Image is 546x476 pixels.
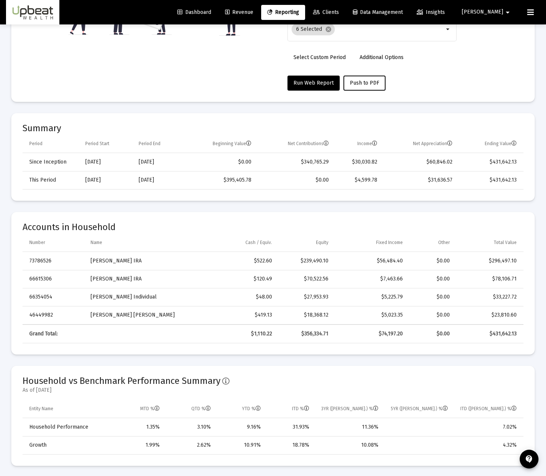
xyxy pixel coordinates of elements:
div: Net Contributions [288,141,329,147]
td: Column Number [23,234,85,252]
td: Column Other [408,234,455,252]
div: Name [91,240,102,246]
div: $431,642.13 [460,330,517,338]
mat-card-title: Summary [23,124,523,132]
td: [PERSON_NAME] IRA [85,252,204,270]
div: $48.00 [209,293,272,301]
span: Select Custom Period [293,54,346,61]
div: $356,334.71 [283,330,328,338]
td: Column 5YR (Ann.) % [384,400,453,418]
div: Entity Name [29,406,53,412]
div: 11.36% [320,423,379,431]
div: 18.78% [271,441,309,449]
div: Data grid [23,135,523,189]
div: $23,810.60 [460,311,517,319]
div: $5,023.35 [339,311,402,319]
div: 10.08% [320,441,379,449]
td: Column Entity Name [23,400,113,418]
div: $7,463.66 [339,275,402,283]
td: Column Cash / Equiv. [204,234,278,252]
span: Dashboard [177,9,211,15]
div: Income [357,141,377,147]
div: $419.13 [209,311,272,319]
td: $0.00 [184,153,257,171]
mat-icon: cancel [325,26,332,33]
div: ITD % [292,406,309,412]
div: [DATE] [139,158,178,166]
td: [PERSON_NAME] IRA [85,270,204,288]
td: Column Equity [277,234,334,252]
span: Revenue [225,9,253,15]
td: Column Period [23,135,80,153]
div: Data grid [23,234,523,343]
div: [DATE] [85,158,128,166]
td: Column Fixed Income [334,234,408,252]
td: This Period [23,171,80,189]
div: [DATE] [85,176,128,184]
td: 46449982 [23,306,85,324]
span: Additional Options [360,54,404,61]
mat-card-subtitle: As of [DATE] [23,387,230,394]
div: QTD % [191,406,211,412]
span: Push to PDF [350,80,379,86]
td: Column Period Start [80,135,133,153]
td: $4,599.78 [334,171,383,189]
div: $0.00 [413,293,450,301]
div: 1.99% [119,441,160,449]
td: Column Beginning Value [184,135,257,153]
div: $296,497.10 [460,257,517,265]
td: Growth [23,436,113,454]
td: Column ITD (Ann.) % [453,400,523,418]
td: [PERSON_NAME] Individual [85,288,204,306]
a: Insights [411,5,451,20]
span: Insights [417,9,445,15]
div: Beginning Value [213,141,251,147]
td: Column ITD % [266,400,315,418]
td: 73786526 [23,252,85,270]
td: [PERSON_NAME] [PERSON_NAME] [85,306,204,324]
td: Household Performance [23,418,113,436]
div: $239,490.10 [283,257,328,265]
div: Number [29,240,45,246]
td: Column Ending Value [458,135,523,153]
div: Grand Total: [29,330,80,338]
span: Clients [313,9,339,15]
mat-card-title: Accounts in Household [23,223,523,231]
img: Dashboard [12,5,54,20]
div: $522.60 [209,257,272,265]
td: 66615306 [23,270,85,288]
div: YTD % [242,406,261,412]
td: Column Net Appreciation [383,135,458,153]
div: 2.62% [170,441,210,449]
td: $431,642.13 [458,171,523,189]
td: $30,030.82 [334,153,383,171]
a: Data Management [347,5,409,20]
button: Run Web Report [287,76,340,91]
td: $395,405.78 [184,171,257,189]
div: 31.93% [271,423,309,431]
div: 10.91% [221,441,261,449]
div: Ending Value [485,141,517,147]
div: $5,225.79 [339,293,402,301]
div: $1,110.22 [209,330,272,338]
div: $27,953.93 [283,293,328,301]
td: $31,636.57 [383,171,458,189]
td: Column MTD % [113,400,165,418]
div: 9.16% [221,423,261,431]
div: $0.00 [413,330,450,338]
div: $70,522.56 [283,275,328,283]
div: $18,368.12 [283,311,328,319]
td: Column YTD % [216,400,266,418]
div: Period [29,141,42,147]
td: Since Inception [23,153,80,171]
div: [DATE] [139,176,178,184]
div: Total Value [494,240,517,246]
div: $56,484.40 [339,257,402,265]
div: 3.10% [170,423,210,431]
a: Clients [307,5,345,20]
mat-icon: arrow_drop_down [444,25,453,34]
td: $340,765.29 [257,153,334,171]
a: Dashboard [171,5,217,20]
div: Period End [139,141,160,147]
span: Data Management [353,9,403,15]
